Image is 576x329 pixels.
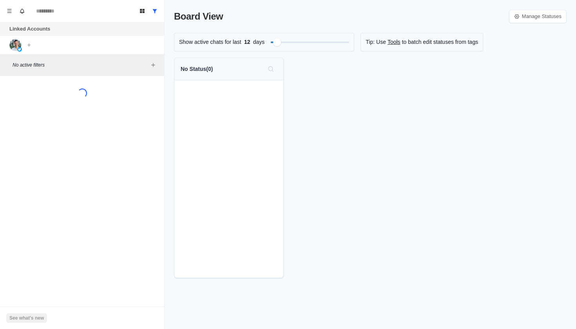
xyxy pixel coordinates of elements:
a: Manage Statuses [509,10,567,23]
a: Tools [388,38,400,46]
button: Menu [3,5,16,17]
button: Add account [24,40,34,50]
button: Board View [136,5,149,17]
button: Notifications [16,5,28,17]
p: No Status ( 0 ) [181,65,213,73]
p: Tip: Use [366,38,386,46]
img: picture [9,39,21,51]
p: Board View [174,9,223,23]
p: to batch edit statuses from tags [402,38,478,46]
p: days [253,38,265,46]
div: Filter by activity days [273,38,281,46]
span: 12 [241,38,253,46]
p: Linked Accounts [9,25,50,33]
img: picture [17,47,22,52]
button: Search [264,63,277,75]
button: See what's new [6,313,47,323]
button: Add filters [149,60,158,70]
p: No active filters [13,61,149,69]
p: Show active chats for last [179,38,241,46]
button: Show all conversations [149,5,161,17]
